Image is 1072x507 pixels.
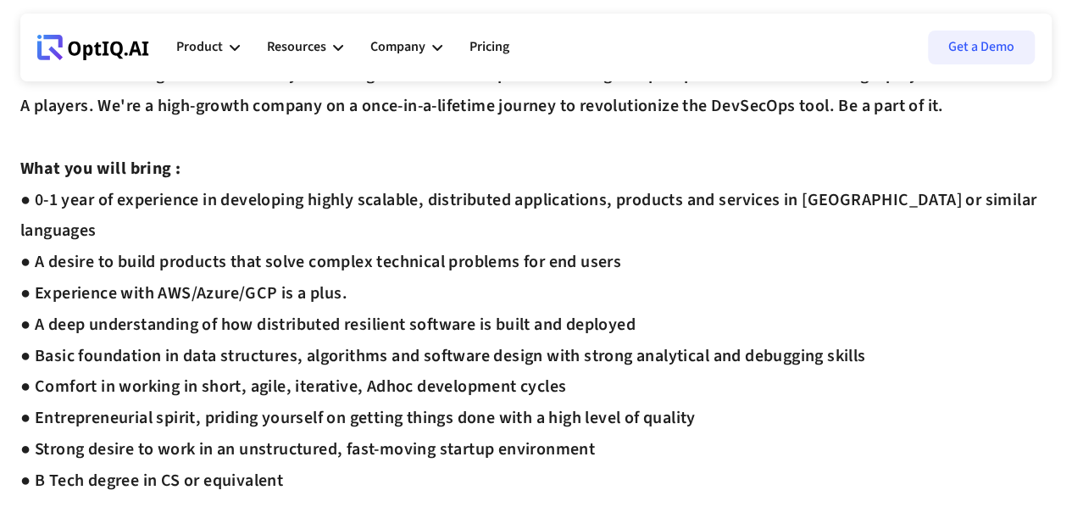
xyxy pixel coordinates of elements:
div: Company [370,36,425,58]
a: Pricing [469,22,509,73]
a: Webflow Homepage [37,22,149,73]
div: Resources [267,36,326,58]
div: Webflow Homepage [37,59,38,60]
strong: What you will bring : [20,157,181,181]
div: Resources [267,22,343,73]
div: Product [176,22,240,73]
div: Company [370,22,442,73]
div: Product [176,36,223,58]
a: Get a Demo [928,31,1035,64]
